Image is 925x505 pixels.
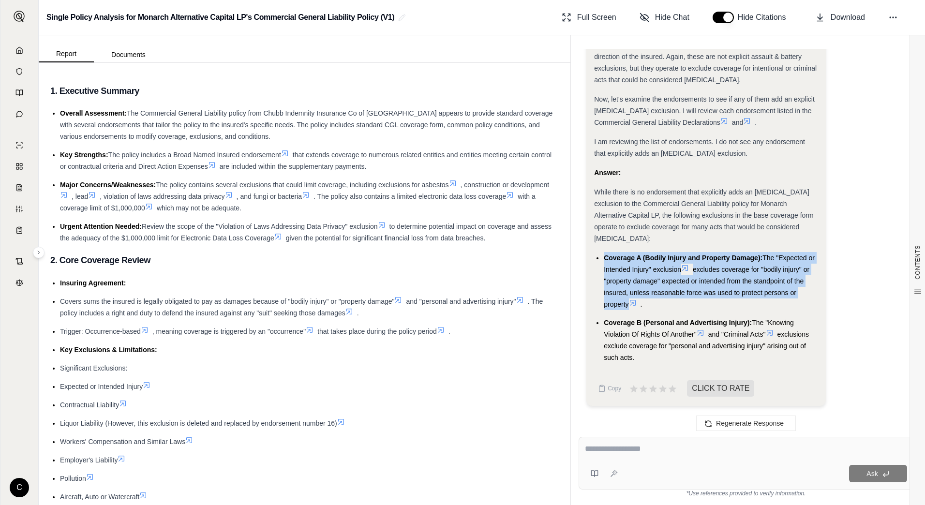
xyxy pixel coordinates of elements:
a: Coverage Table [6,221,32,240]
span: Aircraft, Auto or Watercraft [60,493,139,501]
span: Covers sums the insured is legally obligated to pay as damages because of "bodily injury" or "pro... [60,297,394,305]
span: excludes coverage for "bodily injury" or "property damage" expected or intended from the standpoi... [604,266,809,308]
span: I am reviewing the list of endorsements. I do not see any endorsement that explicitly adds an [ME... [594,138,805,157]
a: Prompt Library [6,83,32,103]
button: Regenerate Response [696,416,796,431]
span: are included within the supplementary payments. [220,163,367,170]
span: . [755,119,757,126]
span: Expected or Intended Injury [60,383,143,390]
button: Hide Chat [636,8,693,27]
span: . [448,327,450,335]
a: Home [6,41,32,60]
span: , lead [72,193,88,200]
a: Documents Vault [6,62,32,81]
span: Workers' Compensation and Similar Laws [60,438,185,446]
span: Insuring Agreement: [60,279,126,287]
span: Now, let's examine the endorsements to see if any of them add an explicit [MEDICAL_DATA] exclusio... [594,95,815,126]
h3: 2. Core Coverage Review [50,252,559,269]
a: Claim Coverage [6,178,32,197]
button: Download [811,8,869,27]
span: that extends coverage to numerous related entities and entities meeting certain control or contra... [60,151,552,170]
h2: Single Policy Analysis for Monarch Alternative Capital LP's Commercial General Liability Policy (V1) [46,9,394,26]
a: Single Policy [6,135,32,155]
span: Hide Citations [738,12,792,23]
span: Trigger: Occurrence-based [60,327,141,335]
a: Contract Analysis [6,252,32,271]
a: Chat [6,104,32,124]
span: CONTENTS [914,245,922,280]
h3: 1. Executive Summary [50,82,559,100]
span: The policy includes a Broad Named Insured endorsement [108,151,281,159]
span: . [641,300,642,308]
span: Pollution [60,475,86,482]
button: Copy [594,379,625,398]
button: Expand sidebar [33,247,45,258]
span: given the potential for significant financial loss from data breaches. [286,234,485,242]
span: Review the scope of the "Violation of Laws Addressing Data Privacy" exclusion [142,223,378,230]
span: with a coverage limit of $1,000,000 [60,193,536,212]
span: exclusions exclude coverage for "personal and advertising injury" arising out of such acts. [604,330,809,361]
span: The policy contains several exclusions that could limit coverage, including exclusions for asbestos [156,181,448,189]
a: Custom Report [6,199,32,219]
span: The "Expected or Intended Injury" exclusion [604,254,815,273]
div: *Use references provided to verify information. [579,490,913,497]
span: CLICK TO RATE [687,380,754,397]
span: , violation of laws addressing data privacy [100,193,224,200]
span: Liquor Liability (However, this exclusion is deleted and replaced by endorsement number 16) [60,419,337,427]
span: Regenerate Response [716,419,784,427]
span: which may not be adequate. [157,204,241,212]
button: Ask [849,465,907,482]
span: Contractual Liability [60,401,119,409]
span: Full Screen [577,12,616,23]
span: Copy [608,385,621,392]
a: Policy Comparisons [6,157,32,176]
a: Legal Search Engine [6,273,32,292]
span: that takes place during the policy period [317,327,437,335]
span: Urgent Attention Needed: [60,223,142,230]
span: Major Concerns/Weaknesses: [60,181,156,189]
span: Download [831,12,865,23]
button: Full Screen [558,8,620,27]
span: and "personal and advertising injury" [406,297,516,305]
strong: Answer: [594,169,621,177]
span: . The policy includes a right and duty to defend the insured against any "suit" seeking those dam... [60,297,543,317]
img: Expand sidebar [14,11,25,22]
span: Coverage B (Personal and Advertising Injury): [604,319,752,327]
button: Documents [94,47,163,62]
span: . The policy also contains a limited electronic data loss coverage [313,193,506,200]
span: , construction or development [461,181,550,189]
span: Hide Chat [655,12,689,23]
button: Report [39,46,94,62]
span: , meaning coverage is triggered by an "occurrence" [152,327,306,335]
span: . [357,309,359,317]
span: Employer's Liability [60,456,118,464]
span: Key Exclusions & Limitations: [60,346,157,354]
span: , and fungi or bacteria [237,193,302,200]
span: While there is no endorsement that explicitly adds an [MEDICAL_DATA] exclusion to the Commercial ... [594,188,813,242]
span: and [732,119,743,126]
span: and "Criminal Acts" [708,330,766,338]
span: Overall Assessment: [60,109,127,117]
span: The Commercial General Liability policy from Chubb Indemnity Insurance Co of [GEOGRAPHIC_DATA] ap... [60,109,552,140]
span: . This excludes coverage for "personal and advertising injury" arising out of a criminal act comm... [594,30,818,84]
button: Expand sidebar [10,7,29,26]
span: Ask [866,470,878,477]
div: C [10,478,29,497]
span: The "Knowing Violation Of Rights Of Another" [604,319,794,338]
span: Coverage A (Bodily Injury and Property Damage): [604,254,762,262]
span: Significant Exclusions: [60,364,127,372]
span: Key Strengths: [60,151,108,159]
